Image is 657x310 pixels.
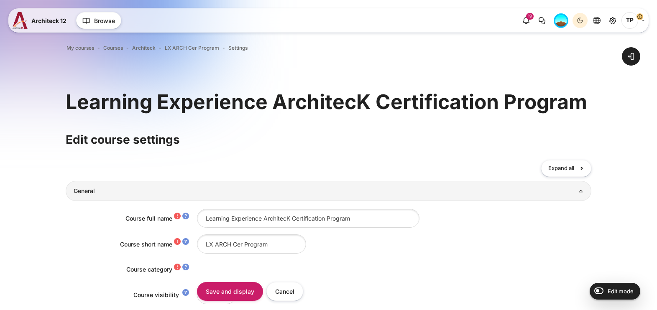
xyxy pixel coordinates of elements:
[94,16,115,25] span: Browse
[66,43,591,53] nav: Navigation bar
[174,213,181,220] i: Required
[605,13,620,28] a: Site administration
[182,264,189,271] i: Help with Course category
[266,282,303,301] input: Cancel
[120,241,172,248] label: Course short name
[589,13,604,28] button: Languages
[31,16,66,25] span: Architeck 12
[519,13,534,28] div: Show notification window with 19 new notifications
[181,264,191,271] a: Help
[548,164,574,173] span: Expand all
[573,13,588,28] button: Light Mode Dark Mode
[174,264,181,271] i: Required
[621,12,644,29] a: User menu
[182,239,189,246] i: Help with Course short name
[197,282,263,301] input: Save and display
[66,44,94,52] a: My courses
[182,213,189,220] i: Help with Course full name
[554,13,568,28] img: Level #1
[13,12,70,29] a: A12 A12 Architeck 12
[574,14,586,27] div: Dark Mode
[550,13,572,28] a: Level #1
[125,215,172,222] label: Course full name
[608,288,634,295] span: Edit mode
[541,160,591,177] a: Expand all
[181,213,191,220] a: Help
[132,44,156,52] a: Architeck
[165,44,219,52] a: LX ARCH Cer Program
[228,44,248,52] a: Settings
[126,266,172,273] label: Course category
[174,239,181,246] i: Required
[76,12,121,29] button: Browse
[66,132,591,147] h2: Edit course settings
[74,187,584,195] h3: General
[621,12,638,29] span: Thanyaphon Pongpaichet
[181,239,191,246] a: Help
[526,13,534,20] div: 19
[13,12,28,29] img: A12
[103,44,123,52] a: Courses
[534,13,550,28] button: There are 0 unread conversations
